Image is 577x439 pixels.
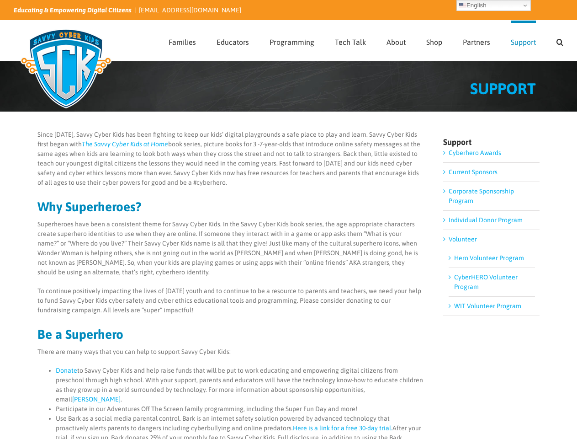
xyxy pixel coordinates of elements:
[511,21,536,61] a: Support
[72,396,121,403] a: [PERSON_NAME]
[56,366,423,404] li: to Savvy Cyber Kids and help raise funds that will be put to work educating and empowering digita...
[443,138,540,146] h4: Support
[37,219,423,277] p: Superheroes have been a consistent theme for Savvy Cyber Kids. In the Savvy Cyber Kids book serie...
[449,236,477,243] a: Volunteer
[335,38,366,46] span: Tech Talk
[82,140,168,148] a: The Savvy Cyber Kids at Home
[454,254,524,262] a: Hero Volunteer Program
[37,130,423,187] p: Since [DATE], Savvy Cyber Kids has been fighting to keep our kids’ digital playgrounds a safe pla...
[169,38,196,46] span: Families
[463,38,490,46] span: Partners
[270,38,314,46] span: Programming
[37,328,423,341] h2: Be a Superhero
[56,367,77,374] a: Donate
[270,21,314,61] a: Programming
[426,21,442,61] a: Shop
[511,38,536,46] span: Support
[556,21,563,61] a: Search
[454,302,521,310] a: WIT Volunteer Program
[426,38,442,46] span: Shop
[449,216,523,224] a: Individual Donor Program
[217,21,249,61] a: Educators
[169,21,563,61] nav: Main Menu
[386,38,406,46] span: About
[56,404,423,414] li: Participate in our Adventures Off The Screen family programming, including the Super Fun Day and ...
[449,168,498,176] a: Current Sponsors
[335,21,366,61] a: Tech Talk
[14,23,118,114] img: Savvy Cyber Kids Logo
[454,273,518,290] a: CyberHERO Volunteer Program
[37,286,423,315] p: To continue positively impacting the lives of [DATE] youth and to continue to be a resource to pa...
[37,200,423,213] h2: Why Superheroes?
[293,424,392,432] a: Here is a link for a free 30-day trial.
[14,6,132,14] i: Educating & Empowering Digital Citizens
[169,21,196,61] a: Families
[449,187,514,204] a: Corporate Sponsorship Program
[37,347,423,357] p: There are many ways that you can help to support Savvy Cyber Kids:
[459,2,466,9] img: en
[139,6,241,14] a: [EMAIL_ADDRESS][DOMAIN_NAME]
[217,38,249,46] span: Educators
[463,21,490,61] a: Partners
[386,21,406,61] a: About
[470,80,536,97] span: SUPPORT
[449,149,501,156] a: Cyberhero Awards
